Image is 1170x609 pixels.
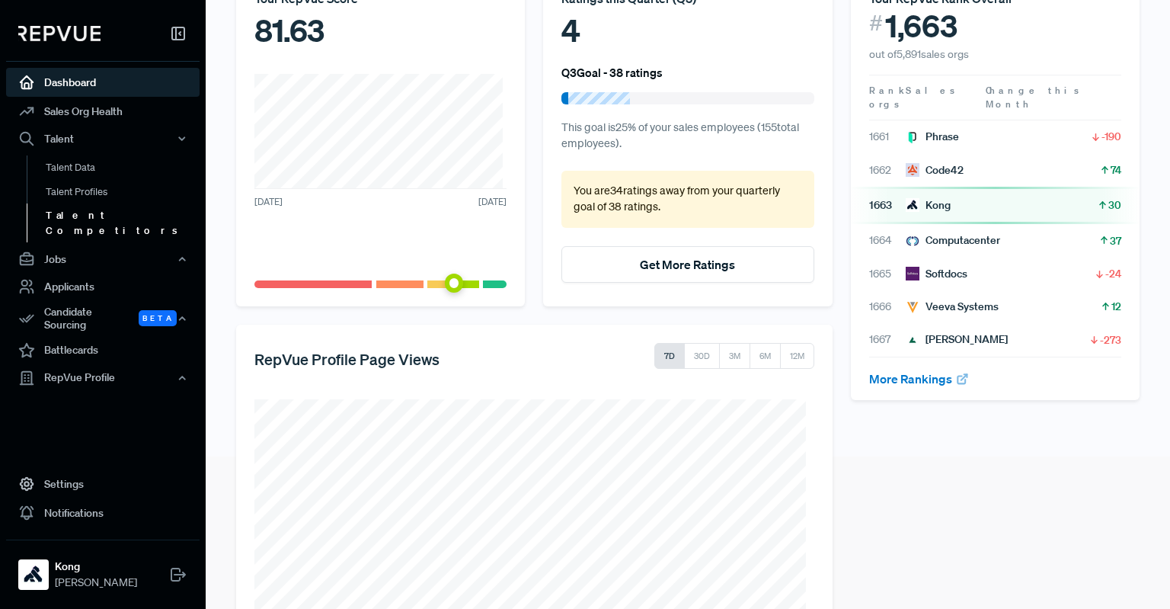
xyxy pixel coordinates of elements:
span: Rank [869,84,906,98]
button: Candidate Sourcing Beta [6,301,200,336]
span: 1662 [869,162,906,178]
span: 74 [1111,162,1121,178]
div: Softdocs [906,266,967,282]
p: This goal is 25 % of your sales employees ( 155 total employees). [561,120,814,152]
a: Talent Competitors [27,204,220,242]
span: -273 [1100,332,1121,348]
div: Code42 [906,162,964,178]
a: KongKong[PERSON_NAME] [6,540,200,597]
img: Kong [21,563,46,587]
img: Bozzuto [906,333,919,347]
span: [PERSON_NAME] [55,575,137,591]
div: [PERSON_NAME] [906,332,1008,348]
h6: Q3 Goal - 38 ratings [561,66,663,79]
span: 1665 [869,266,906,282]
a: Talent Profiles [27,180,220,204]
p: You are 34 ratings away from your quarterly goal of 38 ratings . [574,183,801,216]
button: 30D [684,343,720,369]
button: Get More Ratings [561,246,814,283]
span: 1,663 [885,8,957,44]
a: Notifications [6,498,200,527]
img: Softdocs [906,267,919,280]
span: Sales orgs [869,84,957,111]
a: Settings [6,470,200,498]
span: 1663 [869,197,906,213]
button: 7D [654,343,685,369]
img: RepVue [18,26,101,41]
span: 1661 [869,129,906,145]
div: Veeva Systems [906,299,999,315]
span: [DATE] [478,195,507,209]
span: [DATE] [254,195,283,209]
a: Battlecards [6,336,200,365]
button: 3M [719,343,750,369]
span: # [869,8,883,39]
img: Kong [906,198,919,212]
a: More Rankings [869,371,970,386]
a: Sales Org Health [6,97,200,126]
img: Code42 [906,163,919,177]
span: -190 [1101,129,1121,144]
strong: Kong [55,559,137,575]
span: 12 [1111,299,1121,314]
div: Phrase [906,129,959,145]
a: Applicants [6,272,200,301]
a: Dashboard [6,68,200,97]
div: Computacenter [906,232,1000,248]
h5: RepVue Profile Page Views [254,350,440,368]
button: RepVue Profile [6,365,200,391]
div: Kong [906,197,951,213]
div: 81.63 [254,8,507,53]
div: 4 [561,8,814,53]
button: Jobs [6,246,200,272]
span: out of 5,891 sales orgs [869,47,969,61]
button: 12M [780,343,814,369]
img: Phrase [906,130,919,144]
button: 6M [750,343,781,369]
span: 30 [1108,197,1121,213]
span: -24 [1105,266,1121,281]
span: 1666 [869,299,906,315]
span: Beta [139,310,177,326]
span: 1667 [869,332,906,348]
button: Talent [6,126,200,152]
img: Computacenter [906,234,919,248]
span: 37 [1110,233,1121,248]
div: Candidate Sourcing [6,301,200,336]
img: Veeva Systems [906,300,919,314]
span: 1664 [869,232,906,248]
a: Talent Data [27,155,220,180]
span: Change this Month [986,84,1082,111]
